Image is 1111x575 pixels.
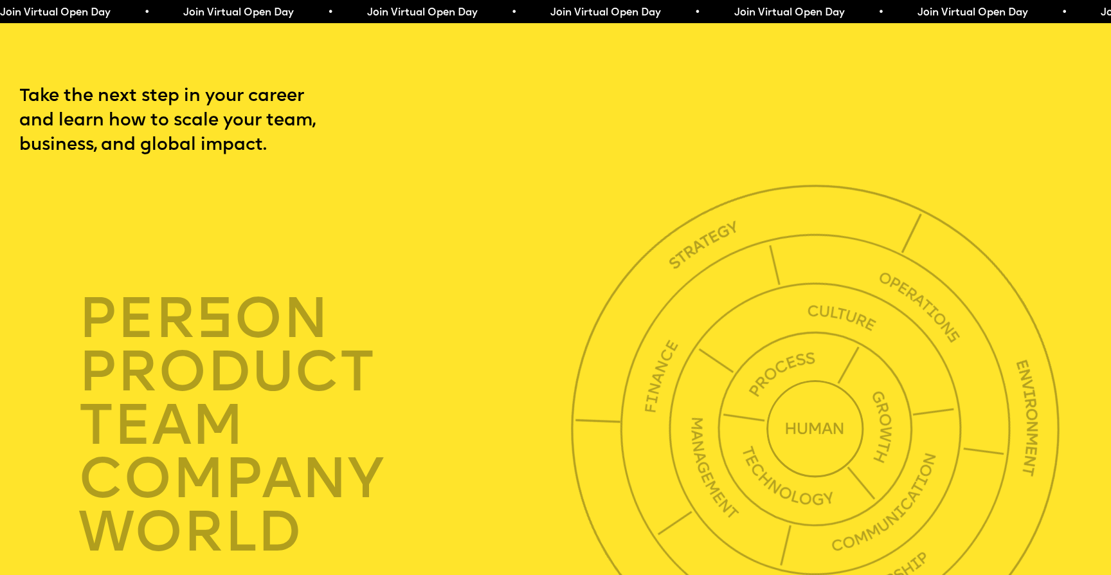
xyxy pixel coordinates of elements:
div: TEAM [78,399,579,452]
div: per on [78,292,579,345]
div: product [78,345,579,399]
div: world [78,506,579,559]
span: • [1061,8,1067,18]
p: Take the next step in your career and learn how to scale your team, business, and global impact. [19,84,364,158]
span: • [510,8,516,18]
span: • [144,8,150,18]
span: s [196,294,234,351]
span: • [327,8,333,18]
span: • [878,8,883,18]
span: • [694,8,700,18]
div: company [78,452,579,506]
